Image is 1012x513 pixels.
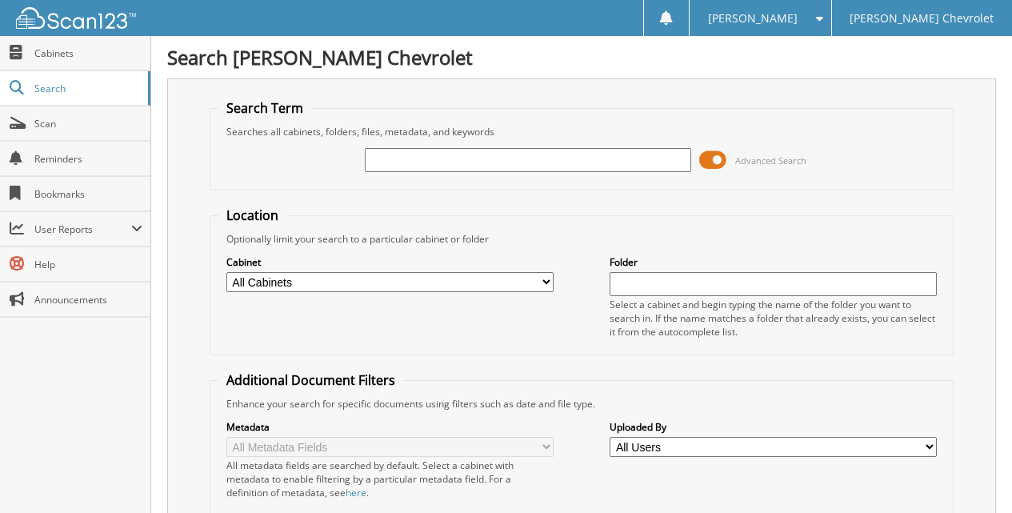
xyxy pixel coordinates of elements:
legend: Location [218,206,286,224]
div: Select a cabinet and begin typing the name of the folder you want to search in. If the name match... [610,298,937,339]
legend: Search Term [218,99,311,117]
span: Announcements [34,293,142,307]
legend: Additional Document Filters [218,371,403,389]
div: Optionally limit your search to a particular cabinet or folder [218,232,945,246]
span: [PERSON_NAME] [708,14,798,23]
span: Scan [34,117,142,130]
a: here [346,486,366,499]
label: Metadata [226,420,554,434]
span: User Reports [34,222,131,236]
span: Reminders [34,152,142,166]
span: Advanced Search [735,154,806,166]
div: All metadata fields are searched by default. Select a cabinet with metadata to enable filtering b... [226,459,554,499]
iframe: Chat Widget [932,436,1012,513]
span: Search [34,82,140,95]
div: Searches all cabinets, folders, files, metadata, and keywords [218,125,945,138]
h1: Search [PERSON_NAME] Chevrolet [167,44,996,70]
div: Enhance your search for specific documents using filters such as date and file type. [218,397,945,411]
span: Cabinets [34,46,142,60]
label: Cabinet [226,255,554,269]
img: scan123-logo-white.svg [16,7,136,29]
span: Help [34,258,142,271]
span: Bookmarks [34,187,142,201]
span: [PERSON_NAME] Chevrolet [850,14,994,23]
label: Uploaded By [610,420,937,434]
label: Folder [610,255,937,269]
